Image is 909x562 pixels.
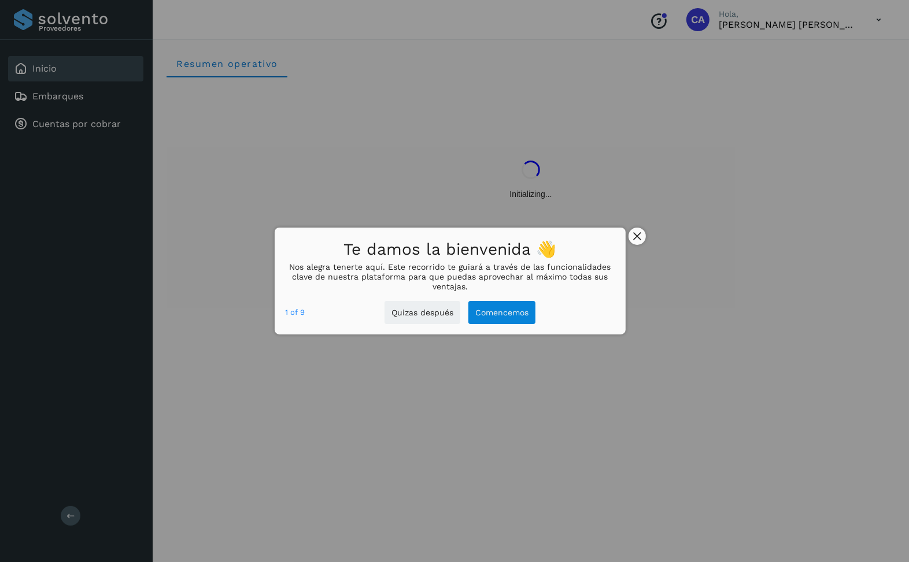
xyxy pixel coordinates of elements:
[285,306,305,319] div: 1 of 9
[629,228,646,245] button: close,
[468,301,535,325] button: Comencemos
[385,301,460,325] button: Quizas después
[285,237,615,263] h1: Te damos la bienvenida 👋
[285,262,615,291] p: Nos alegra tenerte aquí. Este recorrido te guiará a través de las funcionalidades clave de nuestr...
[275,228,626,335] div: Te damos la bienvenida 👋Nos alegra tenerte aquí. Este recorrido te guiará a través de las funcion...
[285,306,305,319] div: step 1 of 9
